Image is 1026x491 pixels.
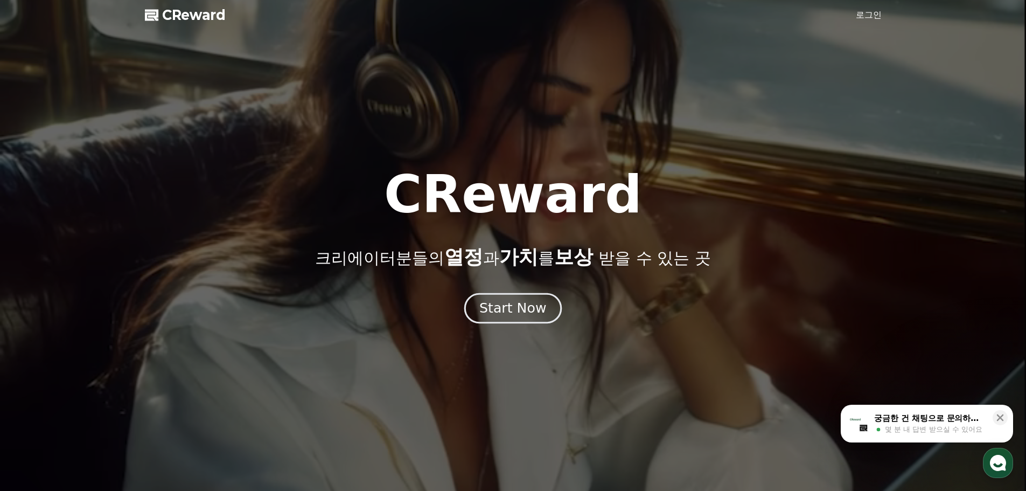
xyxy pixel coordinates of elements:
span: 보상 [554,246,593,268]
a: 로그인 [856,9,882,22]
a: 대화 [71,342,139,369]
a: 홈 [3,342,71,369]
a: Start Now [466,305,560,315]
span: 홈 [34,358,40,366]
h1: CReward [384,169,642,220]
button: Start Now [464,293,562,323]
div: Start Now [479,299,546,317]
a: 설정 [139,342,207,369]
span: 열정 [444,246,483,268]
span: CReward [162,6,226,24]
span: 설정 [166,358,179,366]
a: CReward [145,6,226,24]
p: 크리에이터분들의 과 를 받을 수 있는 곳 [315,246,710,268]
span: 대화 [99,358,111,367]
span: 가치 [499,246,538,268]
